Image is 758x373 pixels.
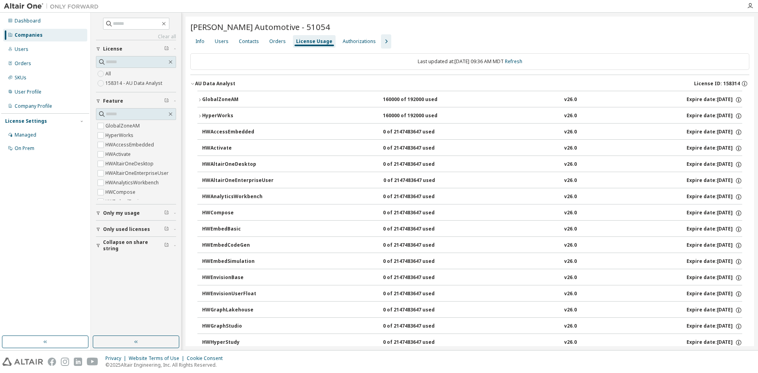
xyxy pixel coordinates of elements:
[202,258,273,265] div: HWEmbedSimulation
[105,362,227,368] p: © 2025 Altair Engineering, Inc. All Rights Reserved.
[164,98,169,104] span: Clear filter
[202,193,273,201] div: HWAnalyticsWorkbench
[383,96,454,103] div: 160000 of 192000 used
[383,112,454,120] div: 160000 of 192000 used
[202,112,273,120] div: HyperWorks
[687,226,742,233] div: Expire date: [DATE]
[105,121,141,131] label: GlobalZoneAM
[164,210,169,216] span: Clear filter
[239,38,259,45] div: Contacts
[4,2,103,10] img: Altair One
[564,242,577,249] div: v26.0
[383,129,454,136] div: 0 of 2147483647 used
[343,38,376,45] div: Authorizations
[5,118,47,124] div: License Settings
[202,307,273,314] div: HWGraphLakehouse
[202,204,742,222] button: HWCompose0 of 2147483647 usedv26.0Expire date:[DATE]
[202,210,273,217] div: HWCompose
[687,96,742,103] div: Expire date: [DATE]
[687,242,742,249] div: Expire date: [DATE]
[383,193,454,201] div: 0 of 2147483647 used
[564,307,577,314] div: v26.0
[202,188,742,206] button: HWAnalyticsWorkbench0 of 2147483647 usedv26.0Expire date:[DATE]
[105,131,135,140] label: HyperWorks
[687,291,742,298] div: Expire date: [DATE]
[202,242,273,249] div: HWEmbedCodeGen
[383,339,454,346] div: 0 of 2147483647 used
[564,323,577,330] div: v26.0
[129,355,187,362] div: Website Terms of Use
[564,177,577,184] div: v26.0
[195,81,235,87] div: AU Data Analyst
[105,197,143,206] label: HWEmbedBasic
[197,107,742,125] button: HyperWorks160000 of 192000 usedv26.0Expire date:[DATE]
[505,58,522,65] a: Refresh
[687,339,742,346] div: Expire date: [DATE]
[190,53,749,70] div: Last updated at: [DATE] 09:36 AM MDT
[564,145,577,152] div: v26.0
[74,358,82,366] img: linkedin.svg
[105,79,164,88] label: 158314 - AU Data Analyst
[687,307,742,314] div: Expire date: [DATE]
[564,258,577,265] div: v26.0
[96,204,176,222] button: Only my usage
[105,150,132,159] label: HWActivate
[687,145,742,152] div: Expire date: [DATE]
[48,358,56,366] img: facebook.svg
[195,38,205,45] div: Info
[383,226,454,233] div: 0 of 2147483647 used
[687,258,742,265] div: Expire date: [DATE]
[564,193,577,201] div: v26.0
[202,161,273,168] div: HWAltairOneDesktop
[15,145,34,152] div: On Prem
[564,226,577,233] div: v26.0
[190,21,330,32] span: [PERSON_NAME] Automotive - 51054
[202,339,273,346] div: HWHyperStudy
[15,46,28,52] div: Users
[164,46,169,52] span: Clear filter
[103,239,164,252] span: Collapse on share string
[564,274,577,281] div: v26.0
[383,274,454,281] div: 0 of 2147483647 used
[164,226,169,232] span: Clear filter
[687,210,742,217] div: Expire date: [DATE]
[564,129,577,136] div: v26.0
[96,221,176,238] button: Only used licenses
[202,140,742,157] button: HWActivate0 of 2147483647 usedv26.0Expire date:[DATE]
[687,161,742,168] div: Expire date: [DATE]
[564,339,577,346] div: v26.0
[383,242,454,249] div: 0 of 2147483647 used
[202,274,273,281] div: HWEnvisionBase
[87,358,98,366] img: youtube.svg
[202,96,273,103] div: GlobalZoneAM
[187,355,227,362] div: Cookie Consent
[105,187,137,197] label: HWCompose
[202,334,742,351] button: HWHyperStudy0 of 2147483647 usedv26.0Expire date:[DATE]
[202,124,742,141] button: HWAccessEmbedded0 of 2147483647 usedv26.0Expire date:[DATE]
[564,291,577,298] div: v26.0
[103,210,140,216] span: Only my usage
[383,161,454,168] div: 0 of 2147483647 used
[202,253,742,270] button: HWEmbedSimulation0 of 2147483647 usedv26.0Expire date:[DATE]
[103,98,123,104] span: Feature
[105,69,113,79] label: All
[15,60,31,67] div: Orders
[564,96,577,103] div: v26.0
[202,172,742,189] button: HWAltairOneEnterpriseUser0 of 2147483647 usedv26.0Expire date:[DATE]
[687,112,742,120] div: Expire date: [DATE]
[61,358,69,366] img: instagram.svg
[687,177,742,184] div: Expire date: [DATE]
[105,169,170,178] label: HWAltairOneEnterpriseUser
[190,75,749,92] button: AU Data AnalystLicense ID: 158314
[96,92,176,110] button: Feature
[564,112,577,120] div: v26.0
[105,159,155,169] label: HWAltairOneDesktop
[15,132,36,138] div: Managed
[687,193,742,201] div: Expire date: [DATE]
[687,274,742,281] div: Expire date: [DATE]
[2,358,43,366] img: altair_logo.svg
[564,210,577,217] div: v26.0
[105,355,129,362] div: Privacy
[202,145,273,152] div: HWActivate
[15,75,26,81] div: SKUs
